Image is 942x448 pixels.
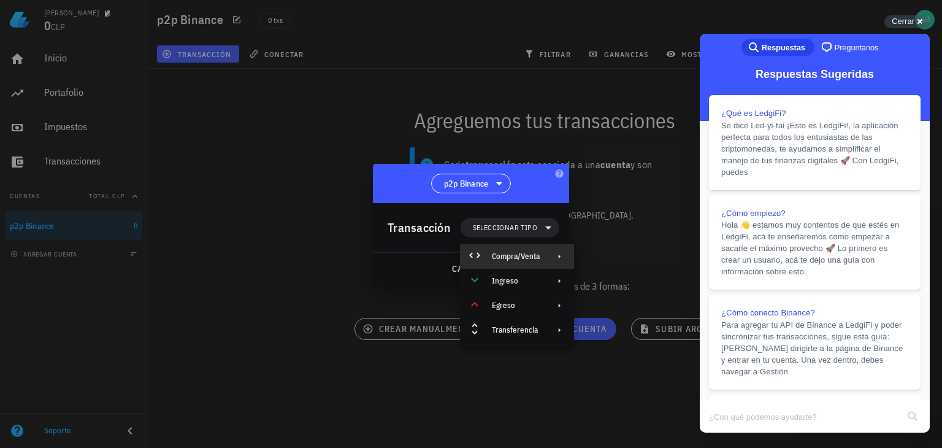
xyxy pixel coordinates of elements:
div: Ingreso [460,269,574,293]
span: Cerrar [892,17,914,26]
div: Egreso [460,293,574,318]
span: cancelar [451,263,497,274]
button: cancelar [446,258,502,280]
span: Seleccionar tipo [473,222,537,234]
div: Egreso [492,301,540,311]
div: Compra/Venta [492,252,540,261]
span: p2p Binance [444,177,489,190]
div: Compra/Venta [460,244,574,269]
div: Transferencia [460,318,574,342]
div: Transferencia [492,325,540,335]
iframe: Help Scout Beacon - Live Chat, Contact Form, and Knowledge Base [700,34,930,433]
button: Cerrar [884,15,930,28]
div: Transacción [388,218,451,238]
div: Ingreso [492,276,540,286]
